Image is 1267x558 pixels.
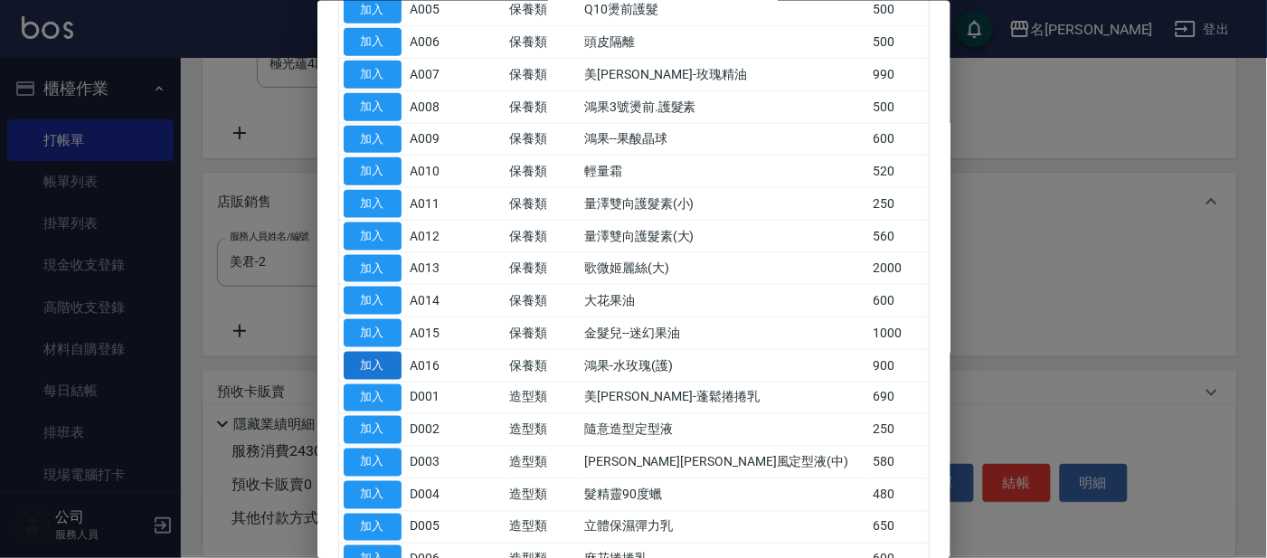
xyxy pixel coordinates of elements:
td: 美[PERSON_NAME]-蓬鬆捲捲乳 [580,382,868,414]
button: 加入 [344,513,402,541]
button: 加入 [344,480,402,508]
button: 加入 [344,416,402,444]
button: 加入 [344,449,402,477]
td: A015 [406,317,505,349]
td: 量澤雙向護髮素(大) [580,220,868,252]
td: A012 [406,220,505,252]
td: 大花果油 [580,284,868,317]
button: 加入 [344,222,402,250]
td: A006 [406,25,505,58]
td: 保養類 [505,58,580,90]
td: 鴻果3號燙前.護髮素 [580,90,868,123]
td: 美[PERSON_NAME]-玫瑰精油 [580,58,868,90]
td: 保養類 [505,349,580,382]
td: A009 [406,123,505,156]
td: 580 [868,446,928,478]
td: 鴻果-水玫瑰(護) [580,349,868,382]
td: A007 [406,58,505,90]
td: 鴻果--果酸晶球 [580,123,868,156]
button: 加入 [344,28,402,56]
td: 保養類 [505,220,580,252]
td: 500 [868,25,928,58]
button: 加入 [344,351,402,379]
td: 造型類 [505,478,580,511]
td: 250 [868,413,928,446]
button: 加入 [344,157,402,185]
td: A011 [406,187,505,220]
td: 輕量霜 [580,155,868,187]
td: 保養類 [505,187,580,220]
td: 480 [868,478,928,511]
td: 立體保濕彈力乳 [580,511,868,544]
button: 加入 [344,92,402,120]
td: 頭皮隔離 [580,25,868,58]
td: 隨意造型定型液 [580,413,868,446]
td: 250 [868,187,928,220]
td: 520 [868,155,928,187]
td: 保養類 [505,317,580,349]
td: A013 [406,252,505,285]
button: 加入 [344,287,402,315]
td: 髮精靈90度蠟 [580,478,868,511]
td: 金髮兒--迷幻果油 [580,317,868,349]
td: 保養類 [505,90,580,123]
td: 900 [868,349,928,382]
td: 保養類 [505,252,580,285]
button: 加入 [344,254,402,282]
td: A010 [406,155,505,187]
td: A016 [406,349,505,382]
button: 加入 [344,61,402,89]
td: 690 [868,382,928,414]
td: D003 [406,446,505,478]
td: 造型類 [505,511,580,544]
button: 加入 [344,190,402,218]
td: A008 [406,90,505,123]
td: 保養類 [505,25,580,58]
td: 650 [868,511,928,544]
td: 保養類 [505,155,580,187]
td: 600 [868,284,928,317]
td: [PERSON_NAME][PERSON_NAME]風定型液(中) [580,446,868,478]
td: 歌微姬麗絲(大) [580,252,868,285]
td: A014 [406,284,505,317]
td: 990 [868,58,928,90]
td: 造型類 [505,446,580,478]
td: D002 [406,413,505,446]
td: 造型類 [505,382,580,414]
td: 保養類 [505,123,580,156]
button: 加入 [344,125,402,153]
td: 560 [868,220,928,252]
td: 量澤雙向護髮素(小) [580,187,868,220]
td: 500 [868,90,928,123]
td: 1000 [868,317,928,349]
td: 造型類 [505,413,580,446]
td: 保養類 [505,284,580,317]
td: D005 [406,511,505,544]
td: D001 [406,382,505,414]
button: 加入 [344,319,402,347]
td: 600 [868,123,928,156]
td: 2000 [868,252,928,285]
button: 加入 [344,383,402,411]
td: D004 [406,478,505,511]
